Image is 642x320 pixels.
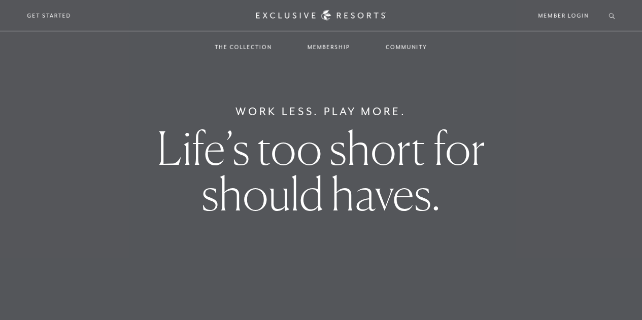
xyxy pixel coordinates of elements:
[27,11,71,20] a: Get Started
[297,32,360,62] a: Membership
[538,11,589,20] a: Member Login
[235,103,407,120] h6: Work Less. Play More.
[376,32,437,62] a: Community
[112,125,530,217] h1: Life’s too short for should haves.
[205,32,282,62] a: The Collection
